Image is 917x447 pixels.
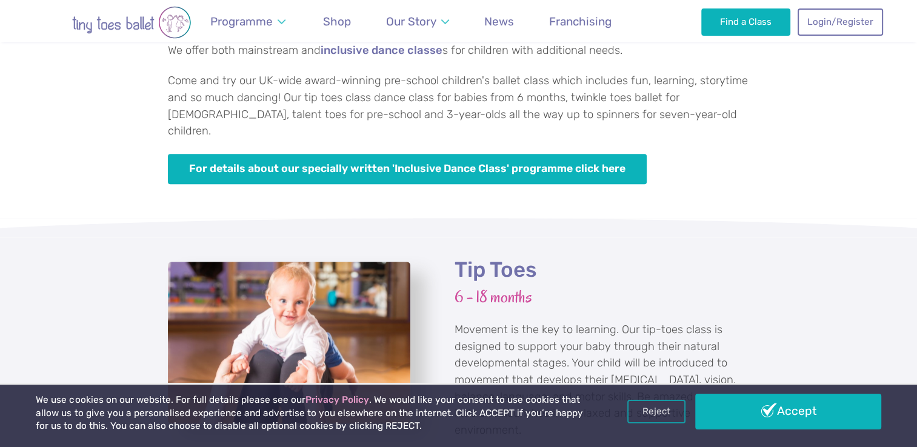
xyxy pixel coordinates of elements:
[484,15,514,28] span: News
[210,15,273,28] span: Programme
[318,7,357,36] a: Shop
[798,8,882,35] a: Login/Register
[455,322,750,439] p: Movement is the key to learning. Our tip-toes class is designed to support your baby through thei...
[479,7,520,36] a: News
[549,15,612,28] span: Franchising
[701,8,790,35] a: Find a Class
[168,262,410,423] a: View full-size image
[544,7,618,36] a: Franchising
[386,15,436,28] span: Our Story
[323,15,351,28] span: Shop
[305,394,368,405] a: Privacy Policy
[168,42,750,59] p: We offer both mainstream and s for children with additional needs.
[455,257,750,283] h2: Tip Toes
[168,73,750,139] p: Come and try our UK-wide award-winning pre-school children's ballet class which includes fun, lea...
[36,394,585,433] p: We use cookies on our website. For full details please see our . We would like your consent to us...
[627,400,685,423] a: Reject
[205,7,292,36] a: Programme
[321,45,442,57] a: inclusive dance classe
[455,286,750,308] h3: 6 - 18 months
[380,7,455,36] a: Our Story
[168,154,647,185] a: For details about our specially written 'Inclusive Dance Class' programme click here
[35,6,228,39] img: tiny toes ballet
[695,394,881,429] a: Accept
